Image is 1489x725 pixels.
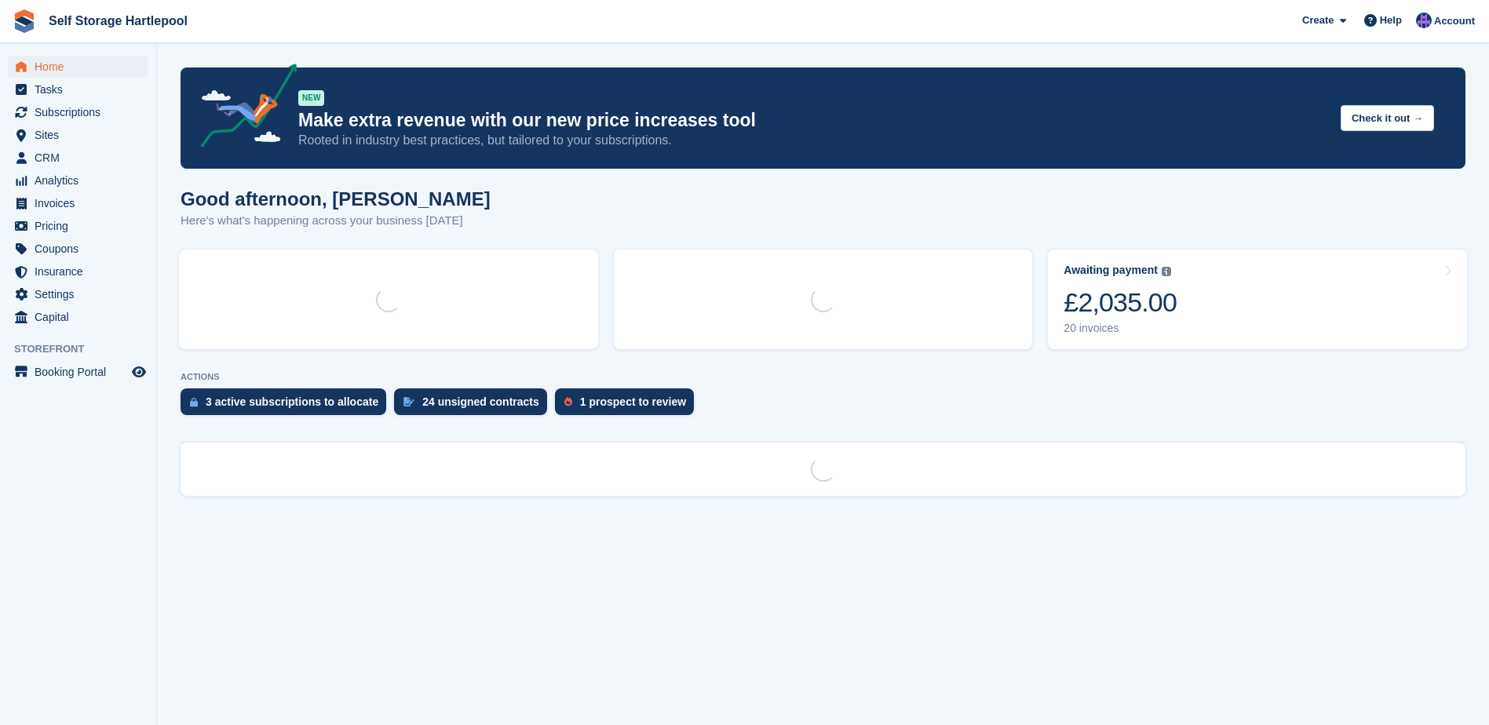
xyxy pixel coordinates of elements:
p: Here's what's happening across your business [DATE] [181,212,491,230]
a: 24 unsigned contracts [394,388,555,423]
a: menu [8,101,148,123]
span: Booking Portal [35,361,129,383]
a: Preview store [130,362,148,381]
div: 24 unsigned contracts [422,395,539,408]
p: Make extra revenue with our new price increases tool [298,109,1328,132]
button: Check it out → [1341,105,1434,131]
p: ACTIONS [181,372,1465,382]
a: menu [8,124,148,146]
a: menu [8,215,148,237]
img: price-adjustments-announcement-icon-8257ccfd72463d97f412b2fc003d46551f7dbcb40ab6d574587a9cd5c0d94... [188,64,297,153]
a: menu [8,238,148,260]
span: Subscriptions [35,101,129,123]
a: menu [8,169,148,191]
img: active_subscription_to_allocate_icon-d502201f5373d7db506a760aba3b589e785aa758c864c3986d89f69b8ff3... [190,397,198,407]
a: menu [8,56,148,78]
span: Help [1380,13,1402,28]
div: £2,035.00 [1064,286,1177,319]
a: 1 prospect to review [555,388,702,423]
span: Create [1302,13,1334,28]
img: Sean Wood [1416,13,1432,28]
a: menu [8,260,148,282]
a: menu [8,361,148,383]
img: icon-info-grey-7440780725fd019a000dd9b08b2336e03edf1995a4989e88bcd33f0948082b44.svg [1162,267,1171,276]
span: CRM [35,147,129,169]
span: Capital [35,306,129,328]
img: prospect-51fa495bee0391a8d652442698ab0144808aea92771e9ea1ae160a38d050c398.svg [564,397,572,406]
a: menu [8,192,148,214]
span: Sites [35,124,129,146]
img: stora-icon-8386f47178a22dfd0bd8f6a31ec36ba5ce8667c1dd55bd0f319d3a0aa187defe.svg [13,9,36,33]
span: Settings [35,283,129,305]
a: menu [8,78,148,100]
div: NEW [298,90,324,106]
div: 20 invoices [1064,322,1177,335]
h1: Good afternoon, [PERSON_NAME] [181,188,491,209]
span: Pricing [35,215,129,237]
span: Storefront [14,341,156,357]
span: Coupons [35,238,129,260]
span: Insurance [35,260,129,282]
a: menu [8,283,148,305]
a: Self Storage Hartlepool [42,8,194,34]
span: Tasks [35,78,129,100]
span: Account [1434,13,1475,29]
div: 3 active subscriptions to allocate [206,395,378,408]
span: Home [35,56,129,78]
a: menu [8,306,148,328]
span: Analytics [35,169,129,191]
img: contract_signature_icon-13c848040528278c33f63329250d36e43548de30e8caae1d1a13099fd9432cc5.svg [403,397,414,406]
a: Awaiting payment £2,035.00 20 invoices [1048,250,1467,349]
a: 3 active subscriptions to allocate [181,388,394,423]
p: Rooted in industry best practices, but tailored to your subscriptions. [298,132,1328,149]
div: 1 prospect to review [580,395,686,408]
a: menu [8,147,148,169]
span: Invoices [35,192,129,214]
div: Awaiting payment [1064,264,1158,277]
